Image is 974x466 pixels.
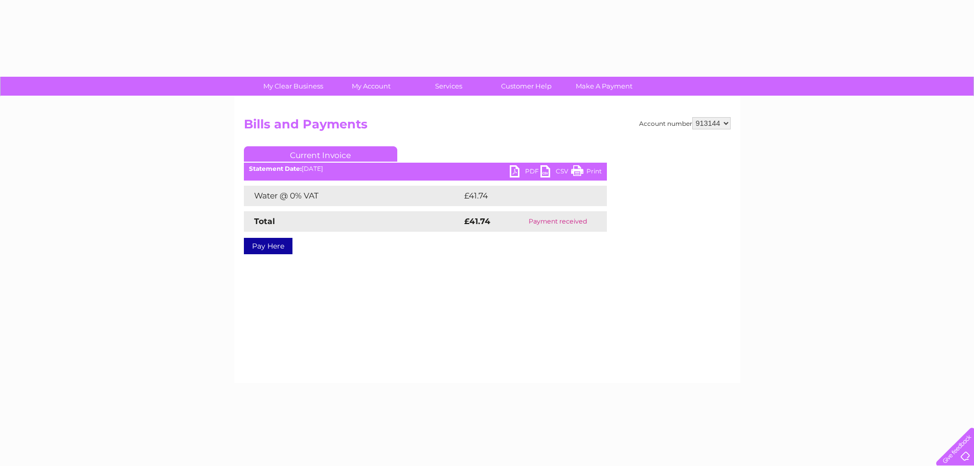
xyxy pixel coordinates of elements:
[464,216,490,226] strong: £41.74
[244,117,731,137] h2: Bills and Payments
[484,77,569,96] a: Customer Help
[249,165,302,172] b: Statement Date:
[406,77,491,96] a: Services
[639,117,731,129] div: Account number
[244,186,462,206] td: Water @ 0% VAT
[571,165,602,180] a: Print
[244,146,397,162] a: Current Invoice
[244,165,607,172] div: [DATE]
[329,77,413,96] a: My Account
[254,216,275,226] strong: Total
[244,238,292,254] a: Pay Here
[540,165,571,180] a: CSV
[510,165,540,180] a: PDF
[509,211,606,232] td: Payment received
[462,186,585,206] td: £41.74
[562,77,646,96] a: Make A Payment
[251,77,335,96] a: My Clear Business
